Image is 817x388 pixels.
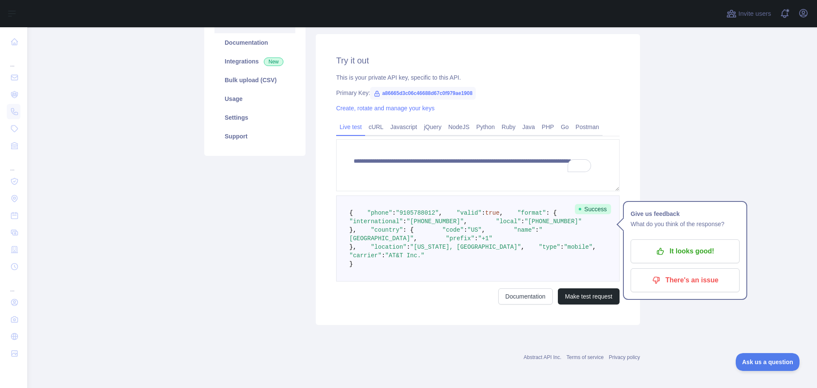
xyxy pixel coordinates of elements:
[214,71,295,89] a: Bulk upload (CSV)
[371,227,403,233] span: "country"
[370,87,476,100] span: a86665d3c06c46688d67c0f979ae1908
[349,244,357,250] span: },
[519,120,539,134] a: Java
[478,235,492,242] span: "+1"
[467,227,482,233] span: "US"
[214,127,295,146] a: Support
[535,227,539,233] span: :
[387,120,420,134] a: Javascript
[371,244,406,250] span: "location"
[457,210,482,216] span: "valid"
[367,210,392,216] span: "phone"
[631,209,740,219] h1: Give us feedback
[445,120,473,134] a: NodeJS
[538,120,557,134] a: PHP
[406,244,410,250] span: :
[336,89,620,97] div: Primary Key:
[382,252,385,259] span: :
[498,288,553,305] a: Documentation
[572,120,603,134] a: Postman
[442,227,463,233] span: "code"
[336,73,620,82] div: This is your private API key, specific to this API.
[631,268,740,292] button: There's an issue
[7,276,20,293] div: ...
[496,218,521,225] span: "local"
[500,210,503,216] span: ,
[464,218,467,225] span: ,
[566,354,603,360] a: Terms of service
[558,288,620,305] button: Make test request
[396,210,439,216] span: "9105788012"
[474,235,478,242] span: :
[514,227,535,233] span: "name"
[7,155,20,172] div: ...
[631,219,740,229] p: What do you think of the response?
[264,57,283,66] span: New
[403,227,414,233] span: : {
[406,218,463,225] span: "[PHONE_NUMBER]"
[349,227,357,233] span: },
[414,235,417,242] span: ,
[736,353,800,371] iframe: Toggle Customer Support
[214,52,295,71] a: Integrations New
[539,244,560,250] span: "type"
[482,210,485,216] span: :
[439,210,442,216] span: ,
[498,120,519,134] a: Ruby
[410,244,521,250] span: "[US_STATE], [GEOGRAPHIC_DATA]"
[517,210,546,216] span: "format"
[524,354,562,360] a: Abstract API Inc.
[349,261,353,267] span: }
[575,204,611,214] span: Success
[637,273,733,287] p: There's an issue
[336,139,620,191] textarea: To enrich screen reader interactions, please activate Accessibility in Grammarly extension settings
[557,120,572,134] a: Go
[525,218,582,225] span: "[PHONE_NUMBER]"
[631,239,740,263] button: It looks good!
[482,227,485,233] span: ,
[560,244,564,250] span: :
[403,218,406,225] span: :
[214,108,295,127] a: Settings
[473,120,498,134] a: Python
[521,244,524,250] span: ,
[546,210,557,216] span: : {
[385,252,424,259] span: "AT&T Inc."
[485,210,500,216] span: true
[349,218,403,225] span: "international"
[214,89,295,108] a: Usage
[521,218,524,225] span: :
[7,51,20,68] div: ...
[725,7,773,20] button: Invite users
[446,235,474,242] span: "prefix"
[336,120,365,134] a: Live test
[349,252,382,259] span: "carrier"
[420,120,445,134] a: jQuery
[365,120,387,134] a: cURL
[214,33,295,52] a: Documentation
[336,105,434,112] a: Create, rotate and manage your keys
[609,354,640,360] a: Privacy policy
[637,244,733,259] p: It looks good!
[336,55,620,66] h2: Try it out
[738,9,771,19] span: Invite users
[464,227,467,233] span: :
[564,244,592,250] span: "mobile"
[349,210,353,216] span: {
[392,210,396,216] span: :
[592,244,596,250] span: ,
